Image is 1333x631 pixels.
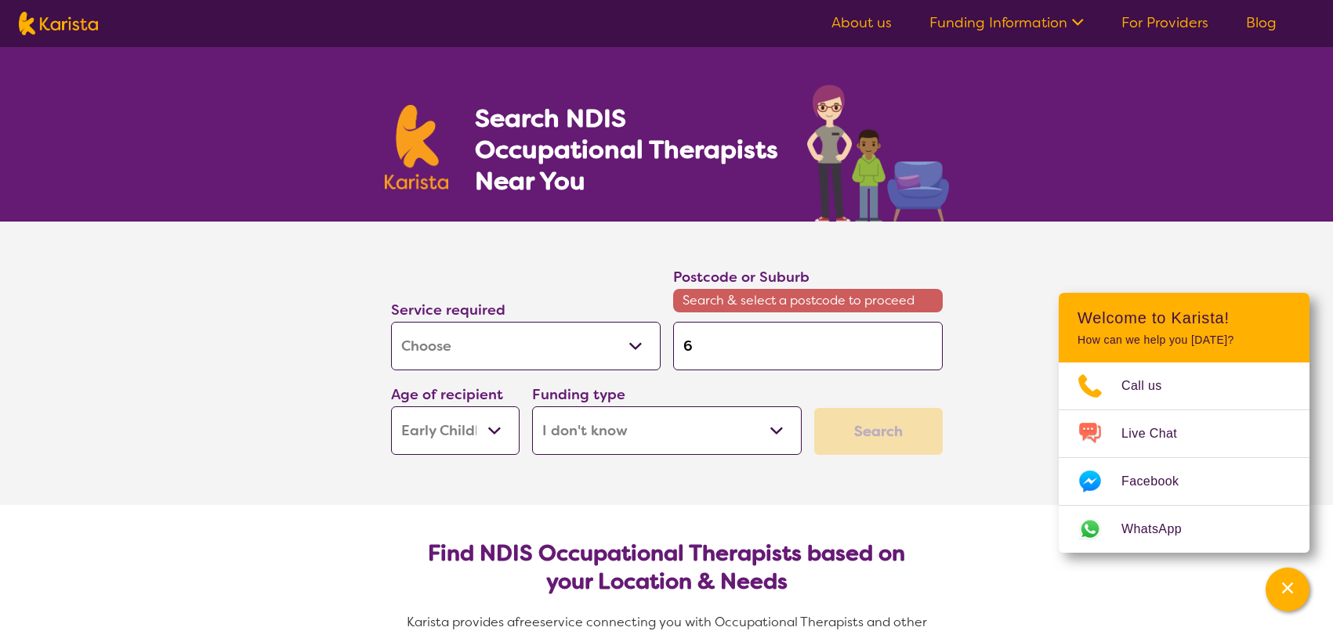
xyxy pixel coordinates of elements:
label: Funding type [532,385,625,404]
span: free [515,614,540,630]
p: How can we help you [DATE]? [1078,334,1291,347]
span: Live Chat [1121,422,1196,445]
span: Karista provides a [407,614,515,630]
ul: Choose channel [1059,362,1309,553]
img: Karista logo [385,105,449,189]
input: Type [673,322,943,370]
span: Call us [1121,374,1181,398]
label: Age of recipient [391,385,503,404]
div: Channel Menu [1059,293,1309,553]
a: For Providers [1121,13,1208,32]
a: Funding Information [929,13,1084,32]
span: Search & select a postcode to proceed [673,289,943,312]
span: WhatsApp [1121,517,1201,541]
img: Karista logo [19,12,98,35]
a: Web link opens in a new tab. [1059,506,1309,553]
a: Blog [1246,13,1277,32]
h2: Welcome to Karista! [1078,308,1291,327]
h1: Search NDIS Occupational Therapists Near You [475,103,780,197]
img: occupational-therapy [807,85,949,222]
a: About us [831,13,892,32]
span: Facebook [1121,470,1197,493]
label: Service required [391,301,505,319]
h2: Find NDIS Occupational Therapists based on your Location & Needs [404,539,930,596]
button: Channel Menu [1266,568,1309,611]
label: Postcode or Suburb [673,268,810,287]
